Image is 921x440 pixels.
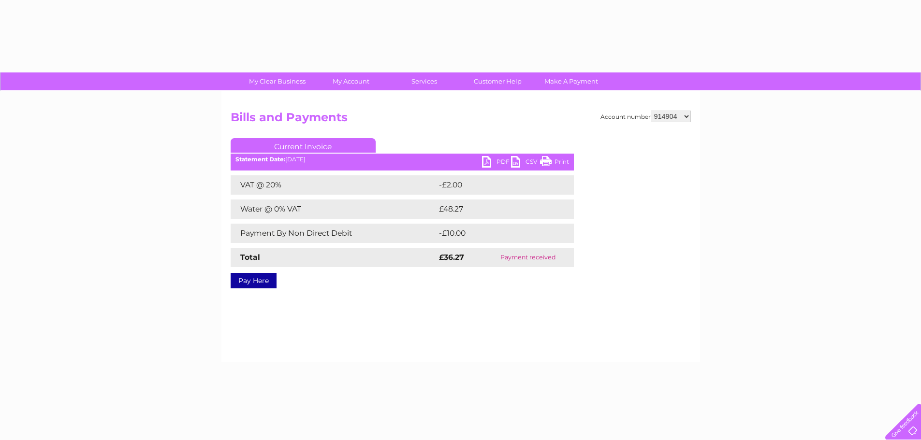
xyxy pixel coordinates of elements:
[437,224,556,243] td: -£10.00
[437,175,554,195] td: -£2.00
[531,72,611,90] a: Make A Payment
[231,175,437,195] td: VAT @ 20%
[231,224,437,243] td: Payment By Non Direct Debit
[511,156,540,170] a: CSV
[540,156,569,170] a: Print
[482,248,573,267] td: Payment received
[311,72,391,90] a: My Account
[231,273,277,288] a: Pay Here
[237,72,317,90] a: My Clear Business
[458,72,538,90] a: Customer Help
[231,156,574,163] div: [DATE]
[600,111,691,122] div: Account number
[439,253,464,262] strong: £36.27
[235,156,285,163] b: Statement Date:
[231,111,691,129] h2: Bills and Payments
[437,199,554,219] td: £48.27
[482,156,511,170] a: PDF
[231,199,437,219] td: Water @ 0% VAT
[240,253,260,262] strong: Total
[384,72,464,90] a: Services
[231,138,376,153] a: Current Invoice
